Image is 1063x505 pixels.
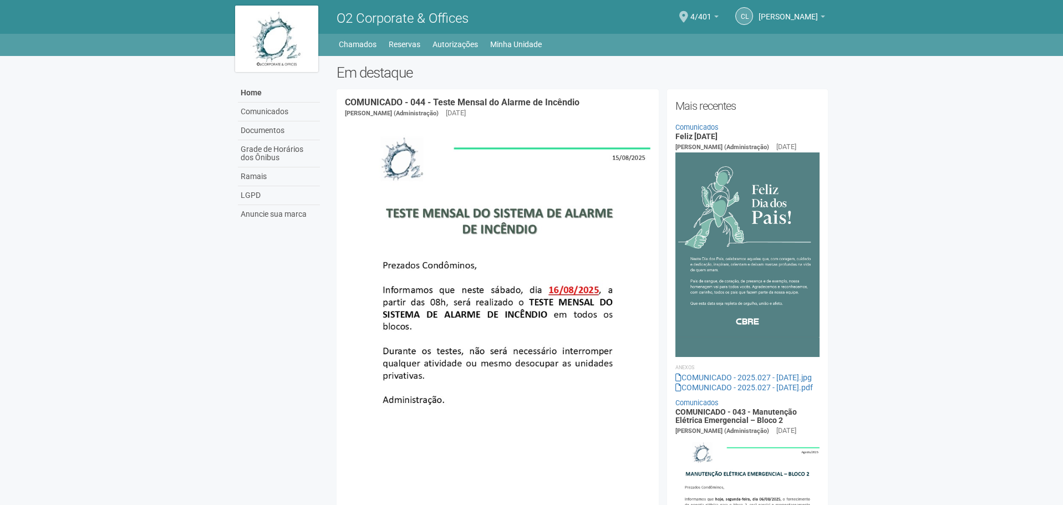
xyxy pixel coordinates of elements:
span: O2 Corporate & Offices [337,11,469,26]
a: Home [238,84,320,103]
div: [DATE] [776,426,796,436]
a: CL [735,7,753,25]
a: Minha Unidade [490,37,542,52]
div: [DATE] [446,108,466,118]
a: Ramais [238,167,320,186]
a: Autorizações [433,37,478,52]
span: [PERSON_NAME] (Administração) [675,144,769,151]
a: Chamados [339,37,377,52]
img: logo.jpg [235,6,318,72]
a: Feliz [DATE] [675,132,718,141]
img: COMUNICADO%20-%202025.027%20-%20Dia%20dos%20Pais.jpg [675,152,820,357]
a: Grade de Horários dos Ônibus [238,140,320,167]
a: Comunicados [238,103,320,121]
h2: Em destaque [337,64,828,81]
a: Anuncie sua marca [238,205,320,223]
span: 4/401 [690,2,711,21]
div: [DATE] [776,142,796,152]
a: Reservas [389,37,420,52]
a: COMUNICADO - 2025.027 - [DATE].jpg [675,373,812,382]
a: [PERSON_NAME] [759,14,825,23]
a: Comunicados [675,123,719,131]
li: Anexos [675,363,820,373]
h2: Mais recentes [675,98,820,114]
a: LGPD [238,186,320,205]
a: 4/401 [690,14,719,23]
span: [PERSON_NAME] (Administração) [345,110,439,117]
a: COMUNICADO - 043 - Manutenção Elétrica Emergencial – Bloco 2 [675,407,797,425]
a: COMUNICADO - 2025.027 - [DATE].pdf [675,383,813,392]
span: Claudia Luíza Soares de Castro [759,2,818,21]
a: COMUNICADO - 044 - Teste Mensal do Alarme de Incêndio [345,97,579,108]
a: Comunicados [675,399,719,407]
a: Documentos [238,121,320,140]
span: [PERSON_NAME] (Administração) [675,427,769,435]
